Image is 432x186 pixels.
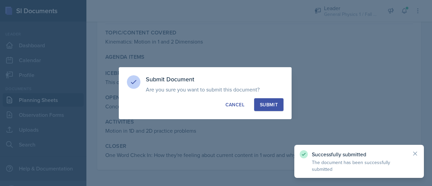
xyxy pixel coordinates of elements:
div: Submit [260,101,278,108]
h3: Submit Document [146,75,283,83]
p: Successfully submitted [312,151,406,158]
div: Cancel [225,101,244,108]
p: Are you sure you want to submit this document? [146,86,283,93]
p: The document has been successfully submitted [312,159,406,172]
button: Submit [254,98,283,111]
button: Cancel [220,98,250,111]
